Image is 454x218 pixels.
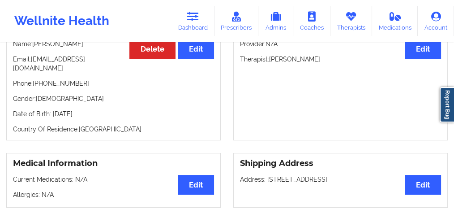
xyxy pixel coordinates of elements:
[13,125,214,134] p: Country Of Residence: [GEOGRAPHIC_DATA]
[440,87,454,122] a: Report Bug
[13,109,214,118] p: Date of Birth: [DATE]
[240,55,441,64] p: Therapist: [PERSON_NAME]
[405,175,441,194] button: Edit
[258,6,293,36] a: Admins
[330,6,372,36] a: Therapists
[240,39,441,48] p: Provider: N/A
[240,175,441,184] p: Address: [STREET_ADDRESS]
[13,39,214,48] p: Name: [PERSON_NAME]
[13,79,214,88] p: Phone: [PHONE_NUMBER]
[214,6,259,36] a: Prescribers
[13,94,214,103] p: Gender: [DEMOGRAPHIC_DATA]
[178,39,214,59] button: Edit
[293,6,330,36] a: Coaches
[13,175,214,184] p: Current Medications: N/A
[405,39,441,59] button: Edit
[13,190,214,199] p: Allergies: N/A
[129,39,176,59] button: Delete
[240,158,441,169] h3: Shipping Address
[418,6,454,36] a: Account
[372,6,418,36] a: Medications
[171,6,214,36] a: Dashboard
[13,55,214,73] p: Email: [EMAIL_ADDRESS][DOMAIN_NAME]
[13,158,214,169] h3: Medical Information
[178,175,214,194] button: Edit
